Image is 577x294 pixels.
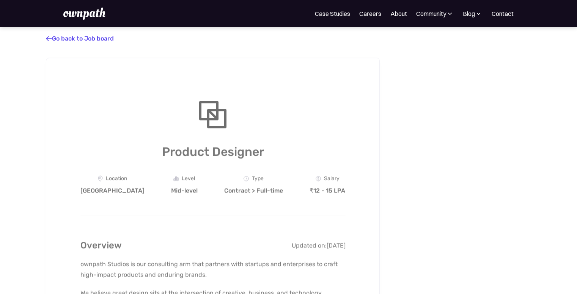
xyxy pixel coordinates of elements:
[390,9,407,18] a: About
[80,143,345,160] h1: Product Designer
[315,176,321,181] img: Money Icon - Job Board X Webflow Template
[97,175,102,181] img: Location Icon - Job Board X Webflow Template
[80,187,144,194] div: [GEOGRAPHIC_DATA]
[463,9,483,18] div: Blog
[463,9,475,18] div: Blog
[326,242,345,249] div: [DATE]
[182,175,195,181] div: Level
[105,175,127,181] div: Location
[244,176,249,181] img: Clock Icon - Job Board X Webflow Template
[324,175,339,181] div: Salary
[46,35,114,42] a: Go back to Job board
[291,242,326,249] div: Updated on:
[224,187,283,194] div: Contract > Full-time
[173,176,179,181] img: Graph Icon - Job Board X Webflow Template
[315,9,350,18] a: Case Studies
[80,238,121,253] h2: Overview
[46,35,52,42] span: 
[252,175,264,181] div: Type
[80,259,345,280] p: ownpath Studios is our consulting arm that partners with startups and enterprises to craft high-i...
[416,9,446,18] div: Community
[359,9,381,18] a: Careers
[416,9,454,18] div: Community
[171,187,197,194] div: Mid-level
[310,187,345,194] div: ₹12 - 15 LPA
[492,9,514,18] a: Contact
